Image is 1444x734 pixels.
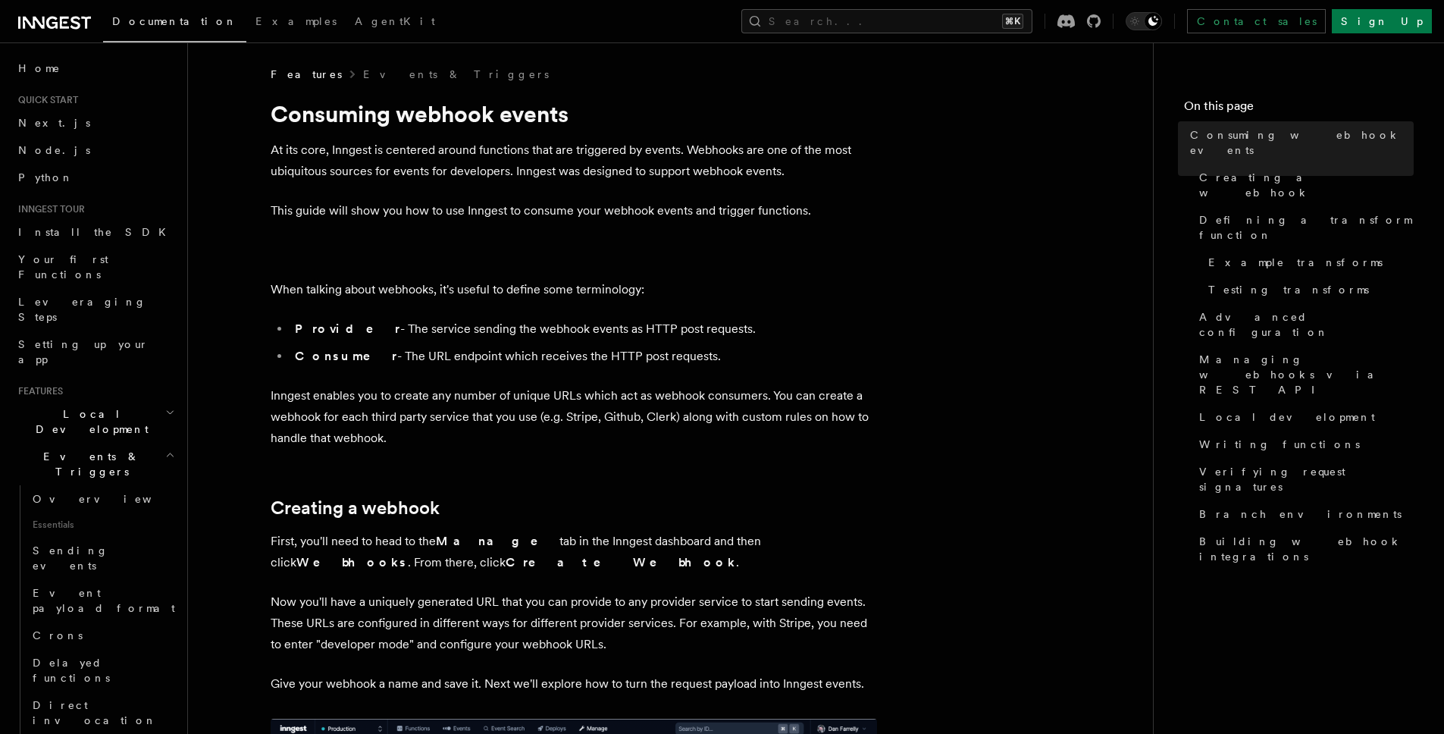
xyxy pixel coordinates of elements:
span: Events & Triggers [12,449,165,479]
span: Python [18,171,74,183]
li: - The service sending the webhook events as HTTP post requests. [290,318,877,340]
a: Next.js [12,109,178,136]
a: Testing transforms [1202,276,1414,303]
a: Sign Up [1332,9,1432,33]
span: AgentKit [355,15,435,27]
a: Defining a transform function [1193,206,1414,249]
a: Delayed functions [27,649,178,692]
a: Creating a webhook [271,497,440,519]
strong: Webhooks [296,555,408,569]
span: Examples [255,15,337,27]
strong: Provider [295,322,400,336]
span: Features [12,385,63,397]
a: Install the SDK [12,218,178,246]
a: Leveraging Steps [12,288,178,331]
a: Documentation [103,5,246,42]
span: Branch environments [1199,507,1402,522]
span: Managing webhooks via REST API [1199,352,1414,397]
span: Documentation [112,15,237,27]
span: Example transforms [1208,255,1383,270]
a: Verifying request signatures [1193,458,1414,500]
span: Sending events [33,544,108,572]
a: Consuming webhook events [1184,121,1414,164]
strong: Create Webhook [506,555,736,569]
span: Local Development [12,406,165,437]
p: Now you'll have a uniquely generated URL that you can provide to any provider service to start se... [271,591,877,655]
span: Event payload format [33,587,175,614]
a: Direct invocation [27,692,178,734]
a: Sending events [27,537,178,579]
span: Building webhook integrations [1199,534,1414,564]
a: Events & Triggers [363,67,549,82]
span: Overview [33,493,189,505]
span: Direct invocation [33,699,157,726]
kbd: ⌘K [1002,14,1023,29]
span: Creating a webhook [1199,170,1414,200]
a: Python [12,164,178,191]
a: Local development [1193,403,1414,431]
span: Testing transforms [1208,282,1369,297]
a: Setting up your app [12,331,178,373]
button: Local Development [12,400,178,443]
span: Defining a transform function [1199,212,1414,243]
span: Node.js [18,144,90,156]
a: Example transforms [1202,249,1414,276]
span: Next.js [18,117,90,129]
p: At its core, Inngest is centered around functions that are triggered by events. Webhooks are one ... [271,140,877,182]
a: Advanced configuration [1193,303,1414,346]
span: Install the SDK [18,226,175,238]
button: Toggle dark mode [1126,12,1162,30]
span: Features [271,67,342,82]
li: - The URL endpoint which receives the HTTP post requests. [290,346,877,367]
a: AgentKit [346,5,444,41]
a: Writing functions [1193,431,1414,458]
p: When talking about webhooks, it's useful to define some terminology: [271,279,877,300]
h1: Consuming webhook events [271,100,877,127]
strong: Manage [436,534,559,548]
a: Node.js [12,136,178,164]
span: Advanced configuration [1199,309,1414,340]
span: Delayed functions [33,657,110,684]
span: Leveraging Steps [18,296,146,323]
a: Home [12,55,178,82]
span: Inngest tour [12,203,85,215]
a: Building webhook integrations [1193,528,1414,570]
h4: On this page [1184,97,1414,121]
span: Consuming webhook events [1190,127,1414,158]
span: Your first Functions [18,253,108,281]
a: Crons [27,622,178,649]
strong: Consumer [295,349,397,363]
a: Overview [27,485,178,513]
button: Events & Triggers [12,443,178,485]
a: Creating a webhook [1193,164,1414,206]
p: This guide will show you how to use Inngest to consume your webhook events and trigger functions. [271,200,877,221]
a: Managing webhooks via REST API [1193,346,1414,403]
a: Branch environments [1193,500,1414,528]
a: Event payload format [27,579,178,622]
span: Quick start [12,94,78,106]
a: Contact sales [1187,9,1326,33]
span: Setting up your app [18,338,149,365]
a: Your first Functions [12,246,178,288]
span: Essentials [27,513,178,537]
button: Search...⌘K [741,9,1032,33]
p: First, you'll need to head to the tab in the Inngest dashboard and then click . From there, click . [271,531,877,573]
span: Crons [33,629,83,641]
span: Local development [1199,409,1375,425]
span: Home [18,61,61,76]
a: Examples [246,5,346,41]
span: Verifying request signatures [1199,464,1414,494]
span: Writing functions [1199,437,1360,452]
p: Inngest enables you to create any number of unique URLs which act as webhook consumers. You can c... [271,385,877,449]
p: Give your webhook a name and save it. Next we'll explore how to turn the request payload into Inn... [271,673,877,695]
